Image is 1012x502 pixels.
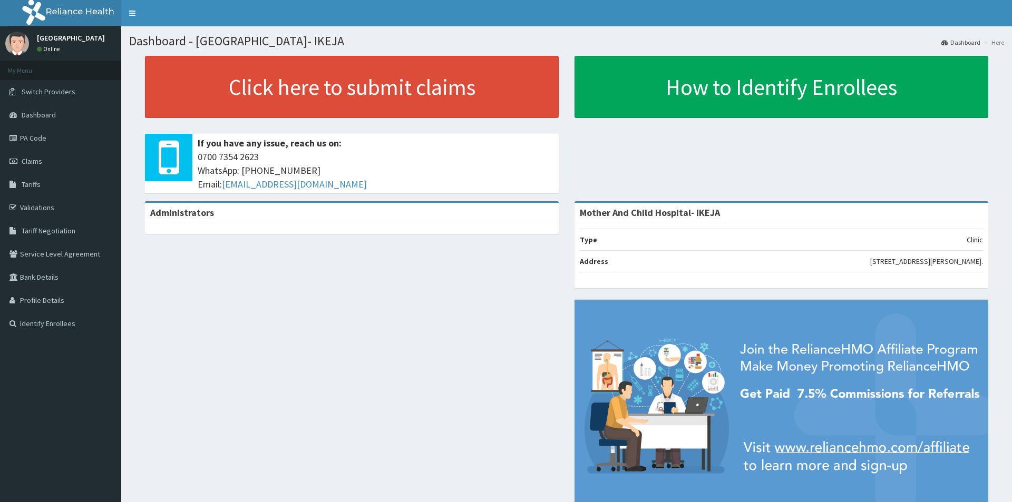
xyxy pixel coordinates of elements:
[198,150,553,191] span: 0700 7354 2623 WhatsApp: [PHONE_NUMBER] Email:
[37,34,105,42] p: [GEOGRAPHIC_DATA]
[967,234,983,245] p: Clinic
[580,206,720,219] strong: Mother And Child Hospital- IKEJA
[575,56,988,118] a: How to Identify Enrollees
[37,45,62,53] a: Online
[129,34,1004,48] h1: Dashboard - [GEOGRAPHIC_DATA]- IKEJA
[580,257,608,266] b: Address
[981,38,1004,47] li: Here
[870,256,983,267] p: [STREET_ADDRESS][PERSON_NAME].
[22,226,75,235] span: Tariff Negotiation
[580,235,597,244] b: Type
[150,206,214,219] b: Administrators
[198,137,342,149] b: If you have any issue, reach us on:
[22,87,75,96] span: Switch Providers
[22,156,42,166] span: Claims
[22,180,41,189] span: Tariffs
[145,56,559,118] a: Click here to submit claims
[22,110,56,120] span: Dashboard
[222,178,367,190] a: [EMAIL_ADDRESS][DOMAIN_NAME]
[941,38,980,47] a: Dashboard
[5,32,29,55] img: User Image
